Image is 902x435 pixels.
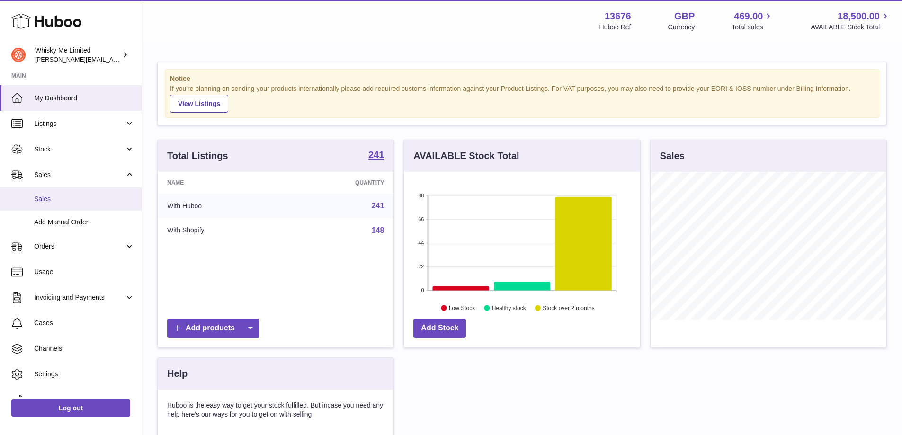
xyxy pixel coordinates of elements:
a: 18,500.00 AVAILABLE Stock Total [811,10,891,32]
p: Huboo is the easy way to get your stock fulfilled. But incase you need any help here's our ways f... [167,401,384,419]
a: Add Stock [413,319,466,338]
h3: Sales [660,150,685,162]
a: 241 [372,202,384,210]
span: AVAILABLE Stock Total [811,23,891,32]
span: Add Manual Order [34,218,134,227]
div: If you're planning on sending your products internationally please add required customs informati... [170,84,874,113]
text: 88 [419,193,424,198]
span: Stock [34,145,125,154]
a: Add products [167,319,259,338]
text: 44 [419,240,424,246]
text: 66 [419,216,424,222]
th: Name [158,172,285,194]
span: Channels [34,344,134,353]
a: Log out [11,399,130,417]
div: Currency [668,23,695,32]
th: Quantity [285,172,394,194]
span: Listings [34,119,125,128]
span: Returns [34,395,134,404]
span: Cases [34,319,134,328]
div: Huboo Ref [599,23,631,32]
a: 241 [368,150,384,161]
span: Invoicing and Payments [34,293,125,302]
a: 148 [372,226,384,234]
span: Settings [34,370,134,379]
text: 22 [419,264,424,269]
a: View Listings [170,95,228,113]
h3: Total Listings [167,150,228,162]
span: Orders [34,242,125,251]
span: My Dashboard [34,94,134,103]
text: Stock over 2 months [543,304,595,311]
span: 18,500.00 [838,10,880,23]
span: Sales [34,195,134,204]
a: 469.00 Total sales [732,10,774,32]
strong: 13676 [605,10,631,23]
h3: AVAILABLE Stock Total [413,150,519,162]
img: frances@whiskyshop.com [11,48,26,62]
span: 469.00 [734,10,763,23]
td: With Huboo [158,194,285,218]
strong: Notice [170,74,874,83]
span: [PERSON_NAME][EMAIL_ADDRESS][DOMAIN_NAME] [35,55,190,63]
h3: Help [167,367,188,380]
strong: GBP [674,10,695,23]
text: Low Stock [449,304,475,311]
text: 0 [421,287,424,293]
span: Sales [34,170,125,179]
span: Usage [34,267,134,276]
div: Whisky Me Limited [35,46,120,64]
td: With Shopify [158,218,285,243]
text: Healthy stock [492,304,527,311]
strong: 241 [368,150,384,160]
span: Total sales [732,23,774,32]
